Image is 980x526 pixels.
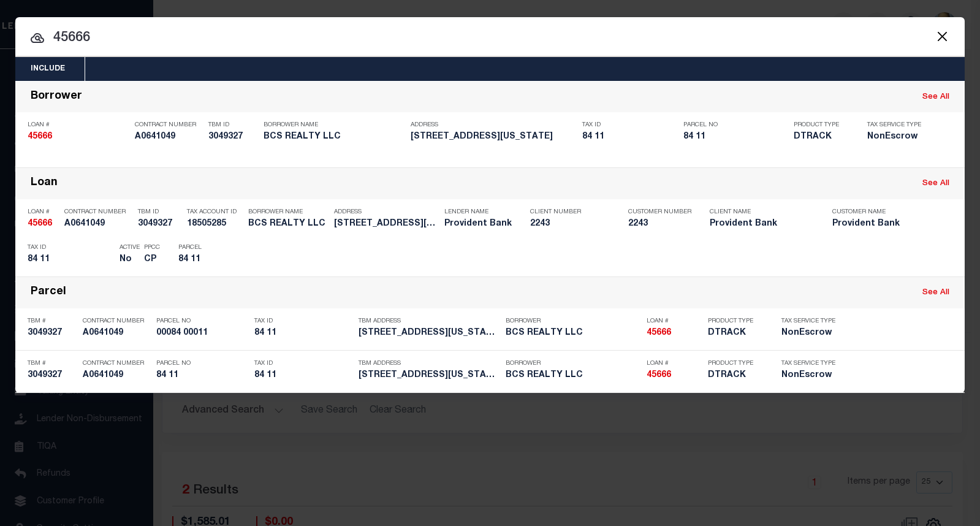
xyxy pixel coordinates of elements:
p: TBM ID [208,121,257,129]
p: Tax Service Type [781,318,837,325]
p: Contract Number [83,360,150,367]
a: See All [922,180,949,188]
p: Active [120,244,140,251]
h5: Provident Bank [832,219,936,229]
p: Parcel No [156,360,248,367]
p: Parcel [178,244,234,251]
p: Loan # [647,360,702,367]
p: TBM Address [359,360,499,367]
h5: 45666 [647,370,702,381]
p: Tax ID [254,318,352,325]
p: Tax Account ID [187,208,242,216]
h5: NonEscrow [781,370,837,381]
h5: NonEscrow [781,328,837,338]
h5: Provident Bank [710,219,814,229]
h5: 3049327 [28,370,77,381]
h5: A0641049 [64,219,132,229]
p: Loan # [28,208,58,216]
p: Contract Number [135,121,202,129]
p: Lender Name [444,208,512,216]
p: Loan # [28,121,129,129]
h5: DTRACK [794,132,849,142]
h5: No [120,254,138,265]
strong: 45666 [647,371,671,379]
p: Borrower [506,360,640,367]
h5: CP [144,254,160,265]
strong: 45666 [28,132,52,141]
h5: 2243 [530,219,610,229]
p: Client Number [530,208,610,216]
h5: Provident Bank [444,219,512,229]
h5: 84 11 [178,254,234,265]
h5: A0641049 [83,328,150,338]
p: Customer Name [832,208,936,216]
a: See All [922,289,949,297]
h5: 84 11 [156,370,248,381]
div: Loan [31,177,58,191]
h5: 84 11 [28,254,113,265]
h5: 84 11 [254,370,352,381]
h5: 24 WASHINGTON AVENUE CHATHAM N... [334,219,438,229]
p: TBM # [28,318,77,325]
h5: 18505285 [187,219,242,229]
p: Parcel No [683,121,788,129]
input: Start typing... [15,28,965,49]
p: Product Type [794,121,849,129]
p: Parcel No [156,318,248,325]
p: Loan # [647,318,702,325]
h5: A0641049 [83,370,150,381]
p: TBM Address [359,318,499,325]
h5: BCS REALTY LLC [248,219,328,229]
p: Address [334,208,438,216]
button: Close [934,28,950,44]
p: Product Type [708,318,763,325]
h5: 45666 [28,219,58,229]
p: TBM # [28,360,77,367]
p: Customer Number [628,208,691,216]
h5: BCS REALTY LLC [506,370,640,381]
div: Parcel [31,286,66,300]
h5: NonEscrow [867,132,929,142]
h5: A0641049 [135,132,202,142]
p: Product Type [708,360,763,367]
h5: 84 11 [582,132,677,142]
p: Client Name [710,208,814,216]
p: Contract Number [64,208,132,216]
p: Borrower Name [264,121,405,129]
h5: 24 WASHINGTON AVENUE CHATHAM N... [411,132,576,142]
p: Address [411,121,576,129]
p: Tax ID [582,121,677,129]
h5: BCS REALTY LLC [264,132,405,142]
h5: 2243 [628,219,689,229]
p: Tax ID [254,360,352,367]
h5: DTRACK [708,370,763,381]
h5: 84 11 [683,132,788,142]
h5: 3049327 [28,328,77,338]
h5: 45666 [647,328,702,338]
strong: 45666 [647,329,671,337]
p: Borrower Name [248,208,328,216]
h5: 84 11 [254,328,352,338]
h5: 45666 [28,132,129,142]
p: Tax Service Type [781,360,837,367]
a: See All [922,93,949,101]
h5: 24 WASHINGTON AVENUE CHATHAM N... [359,328,499,338]
p: Tax ID [28,244,113,251]
h5: DTRACK [708,328,763,338]
strong: 45666 [28,219,52,228]
h5: 3049327 [208,132,257,142]
p: PPCC [144,244,160,251]
h5: BCS REALTY LLC [506,328,640,338]
h5: 3049327 [138,219,181,229]
button: Include [15,57,80,81]
h5: 24 WASHINGTON AVENUE CHATHAM N... [359,370,499,381]
p: Borrower [506,318,640,325]
p: Tax Service Type [867,121,929,129]
h5: 00084 00011 [156,328,248,338]
p: TBM ID [138,208,181,216]
p: Contract Number [83,318,150,325]
div: Borrower [31,90,82,104]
